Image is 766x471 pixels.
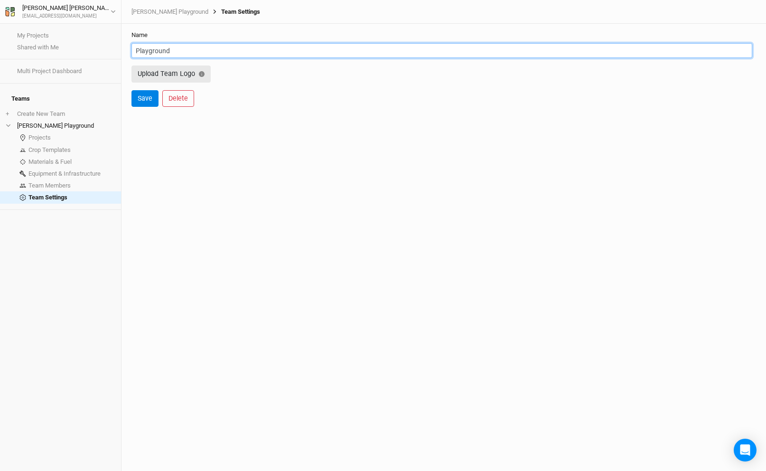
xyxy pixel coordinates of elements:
button: Save [131,90,159,107]
input: Team name [131,43,752,58]
div: Open Intercom Messenger [734,439,757,462]
div: [EMAIL_ADDRESS][DOMAIN_NAME] [22,13,111,20]
a: [PERSON_NAME] Playground [131,8,208,16]
div: Team Settings [208,8,260,16]
button: [PERSON_NAME] [PERSON_NAME][EMAIL_ADDRESS][DOMAIN_NAME] [5,3,116,20]
button: Delete [162,90,194,107]
span: + [6,110,9,118]
h4: Teams [6,89,115,108]
label: Name [131,31,148,39]
button: Upload Team Logo [131,66,211,82]
div: [PERSON_NAME] [PERSON_NAME] [22,3,111,13]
